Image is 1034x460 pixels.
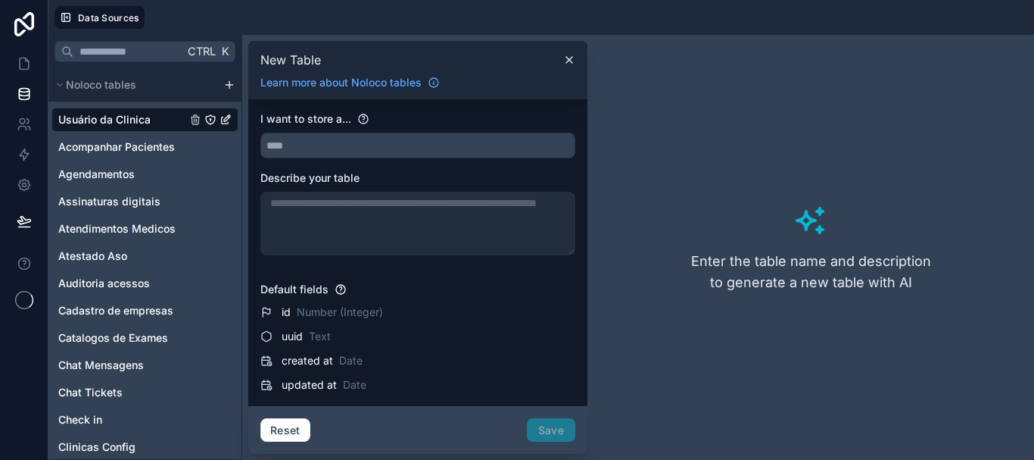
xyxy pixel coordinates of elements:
span: K [220,46,230,57]
span: Describe your table [260,171,360,184]
span: Data Sources [78,12,139,23]
span: Number (Integer) [297,305,383,320]
span: Default fields [260,283,329,296]
span: I want to store a... [260,112,351,125]
h3: Enter the table name and description to generate a new table with AI [690,251,931,293]
span: Date [343,377,366,393]
span: Ctrl [186,42,217,61]
button: Reset [260,418,310,443]
span: Learn more about Noloco tables [260,75,422,90]
span: New Table [260,51,321,69]
a: Learn more about Noloco tables [254,75,446,90]
span: created at [282,353,333,368]
span: id [282,305,291,320]
span: Date [339,353,363,368]
span: Text [309,329,331,344]
span: updated at [282,377,337,393]
button: Data Sources [55,6,145,29]
span: uuid [282,329,303,344]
